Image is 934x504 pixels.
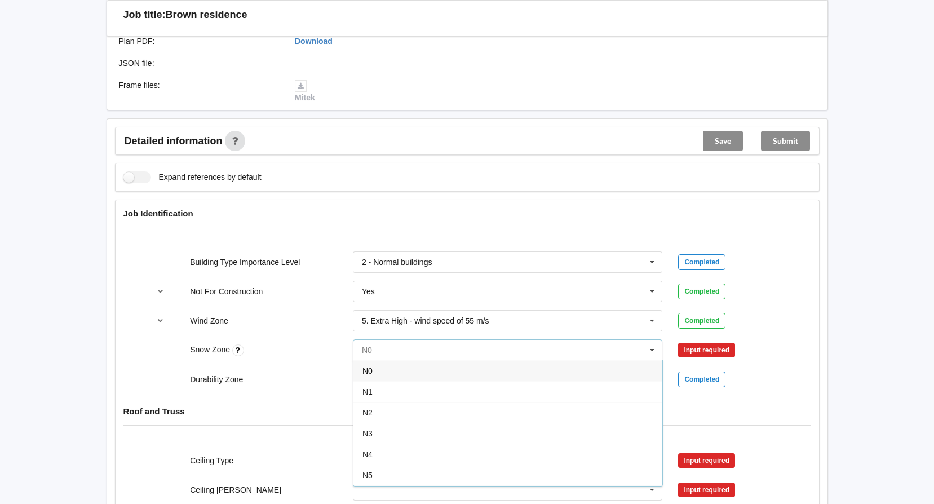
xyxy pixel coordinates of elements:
[190,485,281,494] label: Ceiling [PERSON_NAME]
[123,171,262,183] label: Expand references by default
[362,408,373,417] span: N2
[295,37,333,46] a: Download
[123,8,166,21] h3: Job title:
[678,284,725,299] div: Completed
[190,345,232,354] label: Snow Zone
[362,258,432,266] div: 2 - Normal buildings
[362,450,373,459] span: N4
[678,372,725,387] div: Completed
[190,456,233,465] label: Ceiling Type
[149,311,171,331] button: reference-toggle
[362,317,489,325] div: 5. Extra High - wind speed of 55 m/s
[166,8,247,21] h3: Brown residence
[123,406,811,417] h4: Roof and Truss
[362,471,373,480] span: N5
[362,387,373,396] span: N1
[678,343,735,357] div: Input required
[362,429,373,438] span: N3
[295,81,315,102] a: Mitek
[362,366,373,375] span: N0
[678,313,725,329] div: Completed
[678,254,725,270] div: Completed
[190,375,243,384] label: Durability Zone
[362,288,375,295] div: Yes
[678,483,735,497] div: Input required
[123,208,811,219] h4: Job Identification
[111,79,287,103] div: Frame files :
[111,58,287,69] div: JSON file :
[678,453,735,468] div: Input required
[190,258,300,267] label: Building Type Importance Level
[190,316,228,325] label: Wind Zone
[125,136,223,146] span: Detailed information
[190,287,263,296] label: Not For Construction
[111,36,287,47] div: Plan PDF :
[149,281,171,302] button: reference-toggle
